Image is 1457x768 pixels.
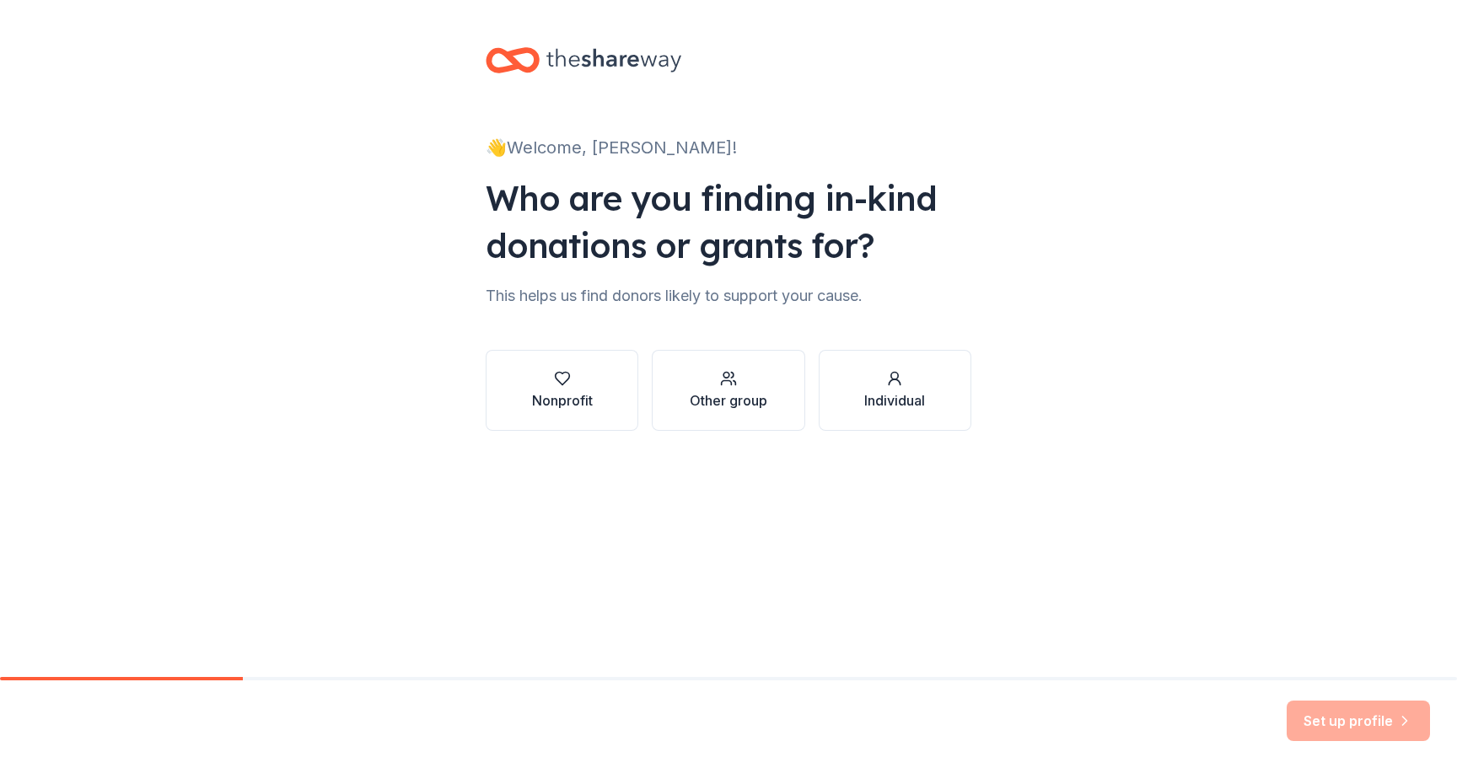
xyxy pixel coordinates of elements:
[864,390,925,411] div: Individual
[690,390,767,411] div: Other group
[486,282,971,309] div: This helps us find donors likely to support your cause.
[819,350,971,431] button: Individual
[652,350,804,431] button: Other group
[486,175,971,269] div: Who are you finding in-kind donations or grants for?
[486,134,971,161] div: 👋 Welcome, [PERSON_NAME]!
[486,350,638,431] button: Nonprofit
[532,390,593,411] div: Nonprofit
